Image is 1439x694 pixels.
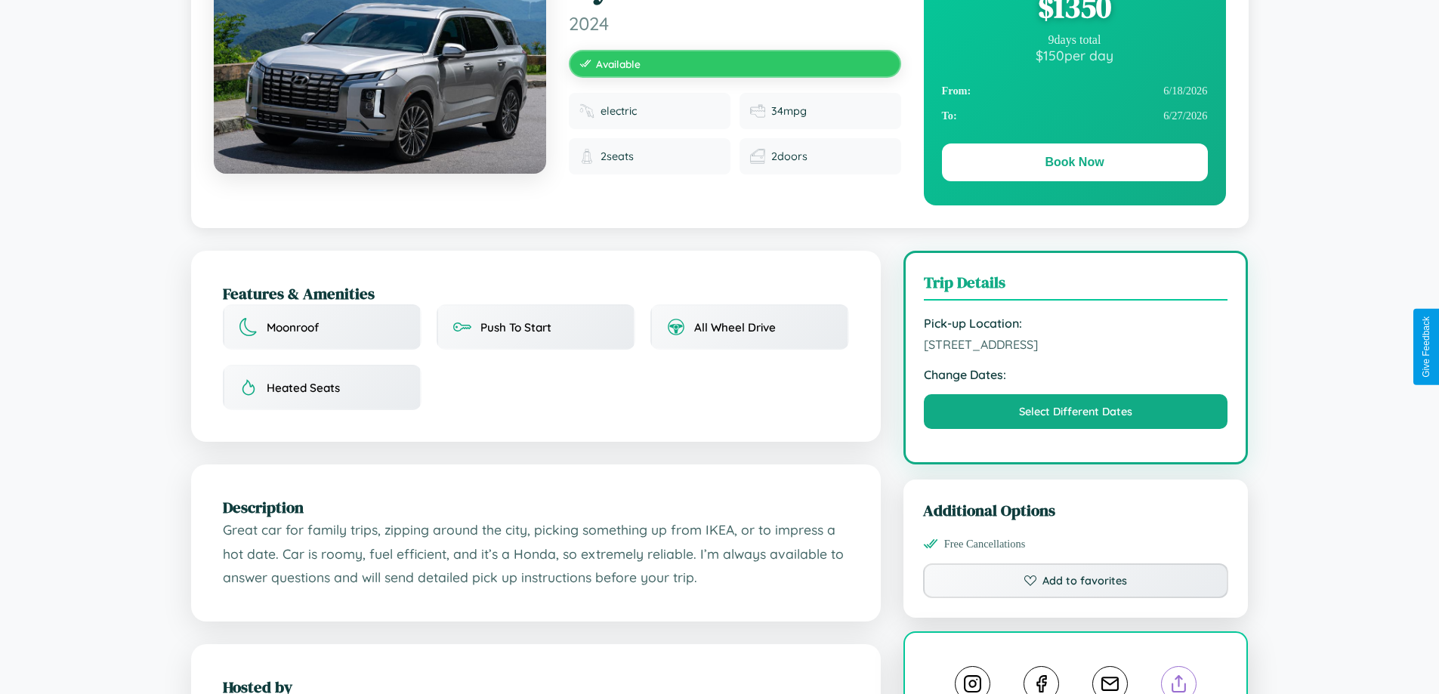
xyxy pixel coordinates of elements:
[601,104,637,118] span: electric
[924,337,1228,352] span: [STREET_ADDRESS]
[579,149,594,164] img: Seats
[771,104,807,118] span: 34 mpg
[1421,316,1431,378] div: Give Feedback
[480,320,551,335] span: Push To Start
[923,563,1229,598] button: Add to favorites
[771,150,808,163] span: 2 doors
[923,499,1229,521] h3: Additional Options
[924,394,1228,429] button: Select Different Dates
[942,143,1208,181] button: Book Now
[596,57,641,70] span: Available
[223,496,849,518] h2: Description
[942,103,1208,128] div: 6 / 27 / 2026
[267,320,319,335] span: Moonroof
[601,150,634,163] span: 2 seats
[942,109,957,122] strong: To:
[223,282,849,304] h2: Features & Amenities
[569,12,901,35] span: 2024
[694,320,776,335] span: All Wheel Drive
[924,367,1228,382] strong: Change Dates:
[223,518,849,590] p: Great car for family trips, zipping around the city, picking something up from IKEA, or to impres...
[924,316,1228,331] strong: Pick-up Location:
[942,79,1208,103] div: 6 / 18 / 2026
[942,33,1208,47] div: 9 days total
[944,538,1026,551] span: Free Cancellations
[579,103,594,119] img: Fuel type
[942,47,1208,63] div: $ 150 per day
[750,149,765,164] img: Doors
[924,271,1228,301] h3: Trip Details
[942,85,971,97] strong: From:
[267,381,340,395] span: Heated Seats
[750,103,765,119] img: Fuel efficiency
